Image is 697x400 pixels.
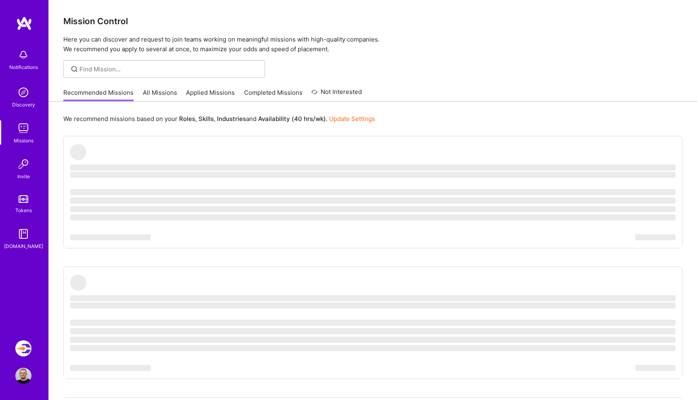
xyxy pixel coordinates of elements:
[63,16,682,26] h3: Mission Control
[15,120,31,136] img: teamwork
[9,63,38,71] div: Notifications
[13,340,33,356] a: Velocity: Enabling Developers Create Isolated Environments, Easily.
[244,88,303,102] a: Completed Missions
[179,115,195,123] b: Roles
[143,88,177,102] a: All Missions
[79,65,259,73] input: Find Mission...
[4,242,43,250] div: [DOMAIN_NAME]
[198,115,214,123] b: Skills
[63,88,134,102] a: Recommended Missions
[186,88,235,102] a: Applied Missions
[15,156,31,172] img: Invite
[12,100,35,109] div: Discovery
[63,35,682,54] p: Here you can discover and request to join teams working on meaningful missions with high-quality ...
[311,87,362,102] a: Not Interested
[70,65,79,74] i: icon SearchGrey
[15,84,31,100] img: discovery
[15,340,31,356] img: Velocity: Enabling Developers Create Isolated Environments, Easily.
[14,136,33,145] div: Missions
[217,115,246,123] b: Industries
[16,16,32,31] img: logo
[17,172,30,181] div: Invite
[329,115,375,123] a: Update Settings
[15,226,31,242] img: guide book
[15,368,31,384] img: User Avatar
[15,206,32,215] div: Tokens
[19,195,28,203] img: tokens
[63,115,375,123] p: We recommend missions based on your , , and .
[15,47,31,63] img: bell
[258,115,326,123] b: Availability (40 hrs/wk)
[13,368,33,384] a: User Avatar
